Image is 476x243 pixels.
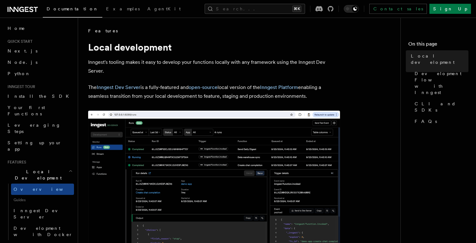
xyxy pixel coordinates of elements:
[14,208,67,219] span: Inngest Dev Server
[88,58,340,75] p: Inngest's tooling makes it easy to develop your functions locally with any framework using the In...
[97,84,140,90] a: Inngest Dev Server
[5,166,74,184] button: Local Development
[5,39,32,44] span: Quick start
[412,116,468,127] a: FAQs
[415,118,437,124] span: FAQs
[14,226,73,237] span: Development with Docker
[5,84,35,89] span: Inngest tour
[11,205,74,223] a: Inngest Dev Server
[147,6,181,11] span: AgentKit
[88,28,118,34] span: Features
[102,2,144,17] a: Examples
[43,2,102,18] a: Documentation
[144,2,184,17] a: AgentKit
[292,6,301,12] kbd: ⌘K
[5,160,26,165] span: Features
[5,168,69,181] span: Local Development
[5,23,74,34] a: Home
[369,4,427,14] a: Contact sales
[5,119,74,137] a: Leveraging Steps
[412,68,468,98] a: Development Flow with Inngest
[5,68,74,79] a: Python
[415,70,468,96] span: Development Flow with Inngest
[408,50,468,68] a: Local development
[88,41,340,53] h1: Local development
[8,140,62,152] span: Setting up your app
[5,57,74,68] a: Node.js
[205,4,305,14] button: Search...⌘K
[5,184,74,240] div: Local Development
[415,101,468,113] span: CLI and SDKs
[8,48,37,53] span: Next.js
[429,4,471,14] a: Sign Up
[412,98,468,116] a: CLI and SDKs
[5,102,74,119] a: Your first Functions
[11,195,74,205] span: Guides
[8,123,61,134] span: Leveraging Steps
[5,91,74,102] a: Install the SDK
[8,60,37,65] span: Node.js
[11,223,74,240] a: Development with Docker
[8,25,25,31] span: Home
[5,45,74,57] a: Next.js
[411,53,468,65] span: Local development
[14,187,78,192] span: Overview
[8,105,45,116] span: Your first Functions
[88,83,340,101] p: The is a fully-featured and local version of the enabling a seamless transition from your local d...
[260,84,298,90] a: Inngest Platform
[106,6,140,11] span: Examples
[47,6,99,11] span: Documentation
[8,94,73,99] span: Install the SDK
[8,71,31,76] span: Python
[344,5,359,13] button: Toggle dark mode
[408,40,468,50] h4: On this page
[189,84,218,90] a: open-source
[11,184,74,195] a: Overview
[5,137,74,155] a: Setting up your app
